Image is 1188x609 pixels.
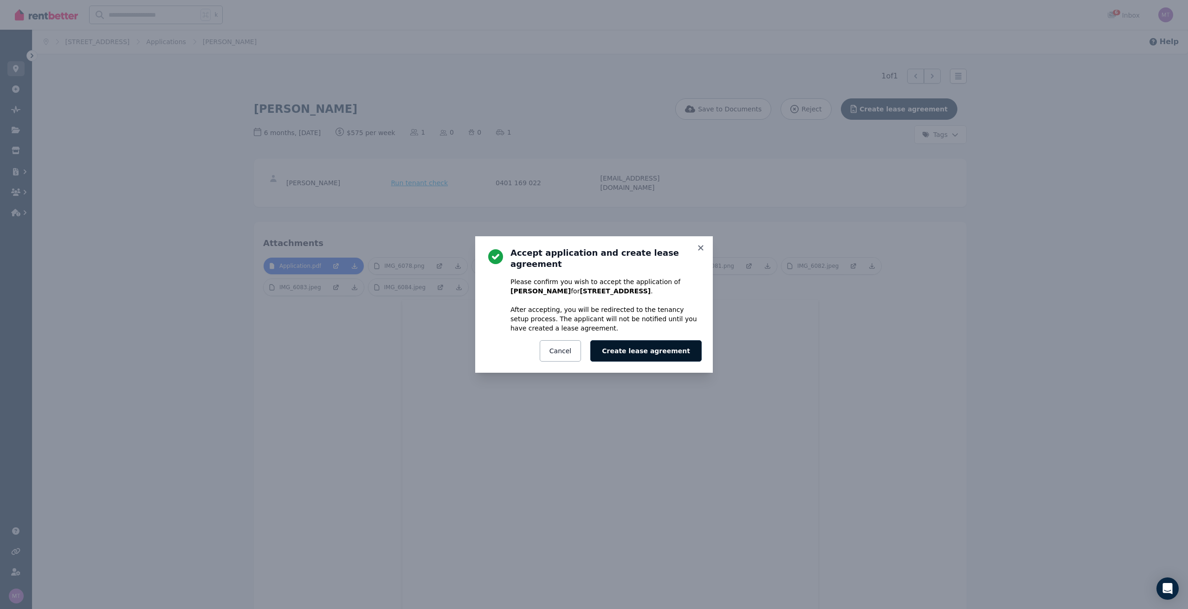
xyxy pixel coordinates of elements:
div: Open Intercom Messenger [1156,577,1179,600]
p: Please confirm you wish to accept the application of for . After accepting, you will be redirecte... [510,277,702,333]
b: [PERSON_NAME] [510,287,571,295]
button: Cancel [540,340,581,362]
b: [STREET_ADDRESS] [580,287,651,295]
button: Create lease agreement [590,340,702,362]
h3: Accept application and create lease agreement [510,247,702,270]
